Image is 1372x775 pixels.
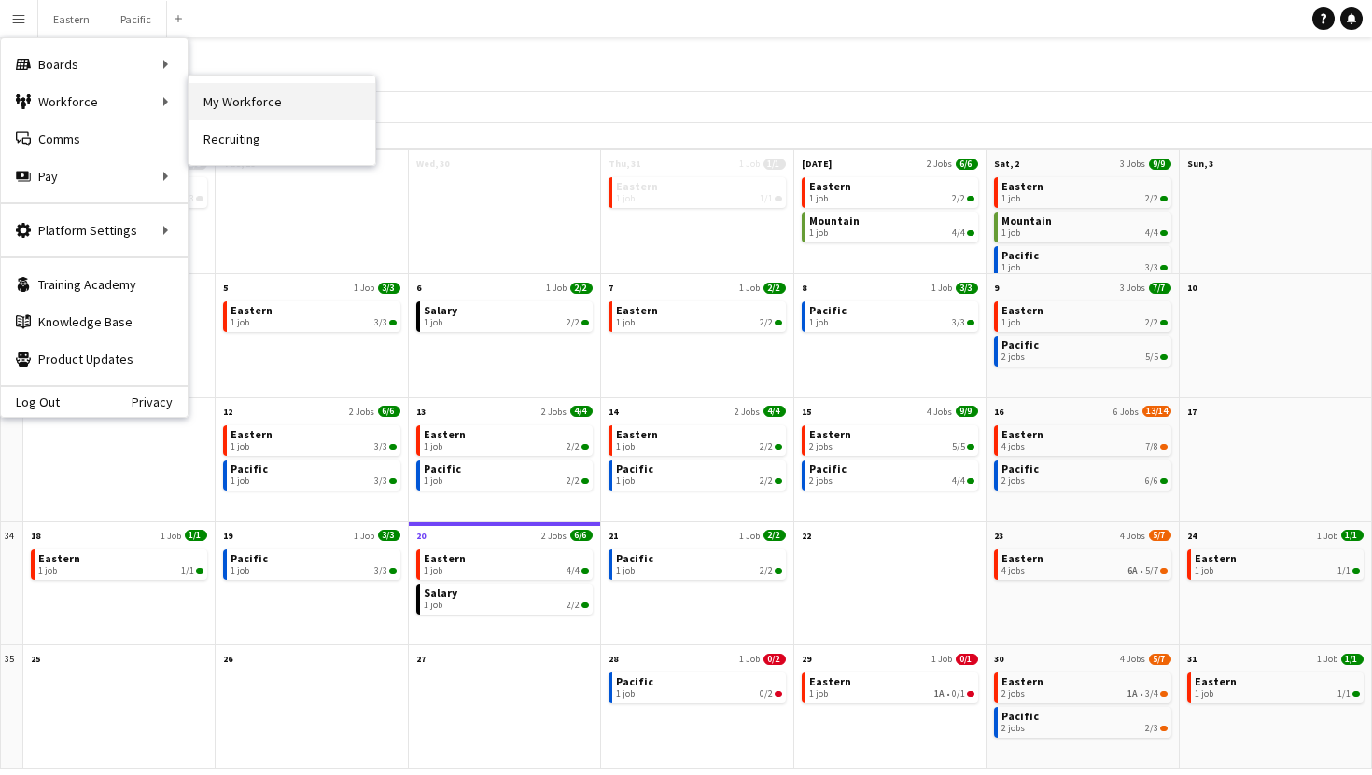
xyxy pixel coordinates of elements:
[802,406,811,418] span: 15
[967,478,974,484] span: 4/4
[581,320,589,325] span: 2/2
[616,177,781,204] a: Eastern1 job1/1
[952,228,965,239] span: 4/4
[616,425,781,452] a: Eastern1 job2/2
[567,317,580,328] span: 2/2
[424,425,589,452] a: Eastern1 job2/2
[1001,212,1167,239] a: Mountain1 job4/4
[567,565,580,576] span: 4/4
[1001,425,1167,452] a: Eastern4 jobs7/8
[1001,246,1167,273] a: Pacific1 job3/3
[1195,549,1360,576] a: Eastern1 job1/1
[994,406,1003,418] span: 16
[1120,653,1145,665] span: 4 Jobs
[38,1,105,37] button: Eastern
[739,158,760,170] span: 1 Job
[1187,158,1213,170] span: Sun, 3
[809,476,833,487] span: 2 jobs
[424,600,442,611] span: 1 job
[567,441,580,452] span: 2/2
[616,441,635,452] span: 1 job
[809,688,828,699] span: 1 job
[775,196,782,201] span: 1/1
[994,530,1003,542] span: 23
[424,427,466,441] span: Eastern
[1317,530,1337,542] span: 1 Job
[424,460,589,487] a: Pacific1 job2/2
[956,406,978,417] span: 9/9
[581,478,589,484] span: 2/2
[809,674,851,688] span: Eastern
[1001,338,1039,352] span: Pacific
[1160,691,1168,697] span: 3/4
[1145,317,1158,328] span: 2/2
[1001,317,1020,328] span: 1 job
[609,530,618,542] span: 21
[967,196,974,201] span: 2/2
[1149,530,1171,541] span: 5/7
[616,688,635,699] span: 1 job
[802,158,832,170] span: [DATE]
[416,158,449,170] span: Wed, 30
[1,120,188,158] a: Comms
[31,530,40,542] span: 18
[416,282,421,294] span: 6
[1195,565,1213,576] span: 1 job
[1195,688,1213,699] span: 1 job
[541,530,567,542] span: 2 Jobs
[1145,228,1158,239] span: 4/4
[616,193,635,204] span: 1 job
[389,478,397,484] span: 3/3
[354,282,374,294] span: 1 Job
[616,301,781,328] a: Eastern1 job2/2
[1149,654,1171,665] span: 5/7
[1001,565,1167,576] div: •
[994,158,1019,170] span: Sat, 2
[231,441,249,452] span: 1 job
[389,444,397,450] span: 3/3
[196,196,203,201] span: 3/3
[374,565,387,576] span: 3/3
[1,303,188,340] a: Knowledge Base
[775,478,782,484] span: 2/2
[1120,530,1145,542] span: 4 Jobs
[739,530,760,542] span: 1 Job
[1,522,23,646] div: 34
[967,320,974,325] span: 3/3
[931,653,952,665] span: 1 Job
[952,476,965,487] span: 4/4
[196,568,203,574] span: 1/1
[31,653,40,665] span: 25
[349,406,374,418] span: 2 Jobs
[1001,688,1167,699] div: •
[1337,565,1351,576] span: 1/1
[1001,476,1025,487] span: 2 jobs
[956,283,978,294] span: 3/3
[1317,653,1337,665] span: 1 Job
[1160,196,1168,201] span: 2/2
[105,1,167,37] button: Pacific
[424,303,457,317] span: Salary
[378,406,400,417] span: 6/6
[1001,303,1043,317] span: Eastern
[616,462,653,476] span: Pacific
[1187,530,1197,542] span: 24
[952,441,965,452] span: 5/5
[231,317,249,328] span: 1 job
[1001,427,1043,441] span: Eastern
[581,444,589,450] span: 2/2
[616,427,658,441] span: Eastern
[809,672,974,699] a: Eastern1 job1A•0/1
[424,565,442,576] span: 1 job
[570,406,593,417] span: 4/4
[616,476,635,487] span: 1 job
[956,159,978,170] span: 6/6
[416,530,426,542] span: 20
[809,427,851,441] span: Eastern
[378,530,400,541] span: 3/3
[1120,158,1145,170] span: 3 Jobs
[424,586,457,600] span: Salary
[763,654,786,665] span: 0/2
[802,282,806,294] span: 8
[616,460,781,487] a: Pacific1 job2/2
